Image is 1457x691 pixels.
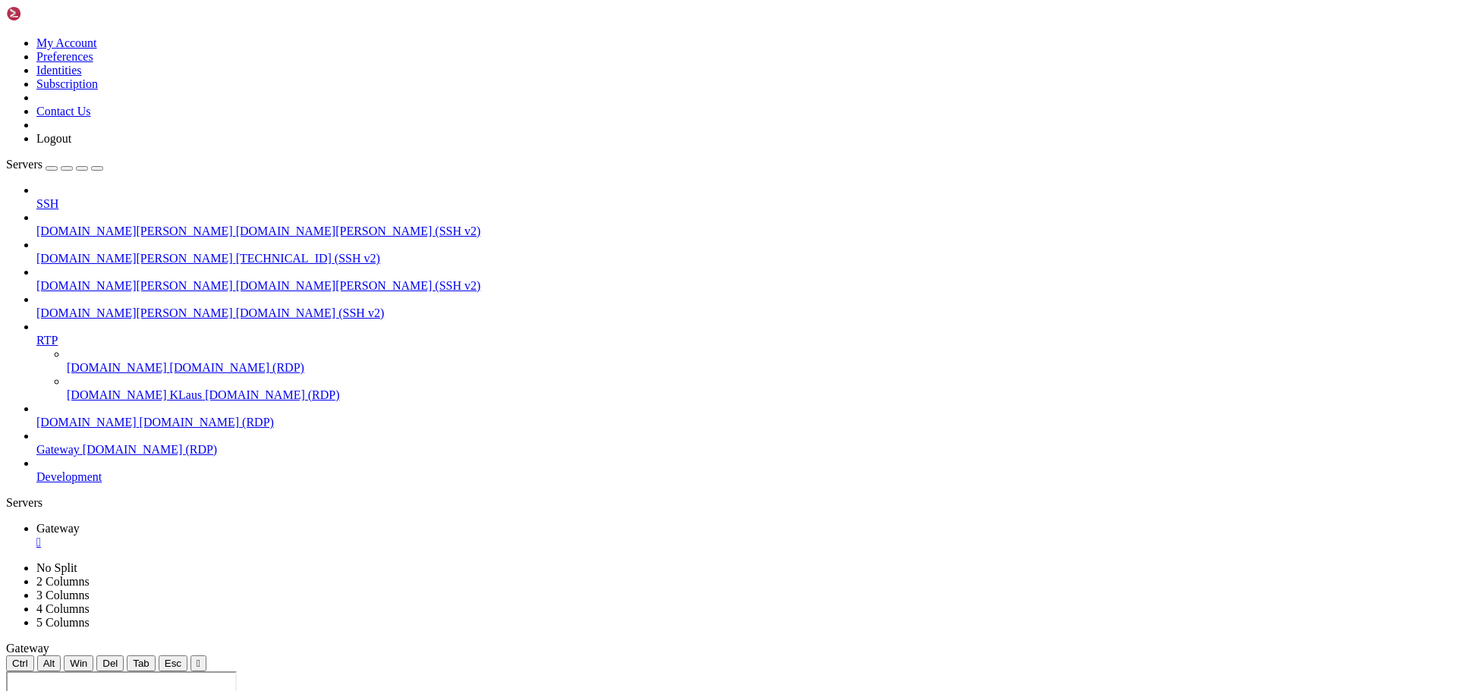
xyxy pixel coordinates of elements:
a: Gateway [DOMAIN_NAME] (RDP) [36,443,1451,457]
a: No Split [36,561,77,574]
span: Ctrl [12,658,28,669]
span: [DOMAIN_NAME] (RDP) [170,361,304,374]
a: Contact Us [36,105,91,118]
a: Servers [6,158,103,171]
span: [DOMAIN_NAME][PERSON_NAME] (SSH v2) [236,279,481,292]
li: [DOMAIN_NAME][PERSON_NAME] [DOMAIN_NAME][PERSON_NAME] (SSH v2) [36,211,1451,238]
span: Alt [43,658,55,669]
a: 3 Columns [36,589,90,601]
li: [DOMAIN_NAME] [DOMAIN_NAME] (RDP) [36,402,1451,429]
a: [DOMAIN_NAME][PERSON_NAME] [DOMAIN_NAME][PERSON_NAME] (SSH v2) [36,279,1451,293]
button: Ctrl [6,655,34,671]
span: Gateway [36,522,80,535]
span: Esc [165,658,181,669]
span: [DOMAIN_NAME][PERSON_NAME] [36,252,233,265]
span: [DOMAIN_NAME][PERSON_NAME] (SSH v2) [236,225,481,237]
li: Development [36,457,1451,484]
img: Shellngn [6,6,93,21]
a: [DOMAIN_NAME][PERSON_NAME] [TECHNICAL_ID] (SSH v2) [36,252,1451,265]
span: [DOMAIN_NAME][PERSON_NAME] [36,279,233,292]
a: Development [36,470,1451,484]
a: Identities [36,64,82,77]
span: Tab [133,658,149,669]
button:  [190,655,206,671]
a: 5 Columns [36,616,90,629]
a: SSH [36,197,1451,211]
span: [TECHNICAL_ID] (SSH v2) [236,252,380,265]
span: [DOMAIN_NAME] KLaus [67,388,202,401]
a: [DOMAIN_NAME][PERSON_NAME] [DOMAIN_NAME] (SSH v2) [36,306,1451,320]
span: [DOMAIN_NAME] (SSH v2) [236,306,385,319]
span: Win [70,658,87,669]
span: [DOMAIN_NAME][PERSON_NAME] [36,306,233,319]
span: [DOMAIN_NAME] [36,416,137,429]
li: SSH [36,184,1451,211]
div:  [197,658,200,669]
li: RTP [36,320,1451,402]
button: Alt [37,655,61,671]
a: My Account [36,36,97,49]
li: [DOMAIN_NAME] KLaus [DOMAIN_NAME] (RDP) [67,375,1451,402]
a: [DOMAIN_NAME] KLaus [DOMAIN_NAME] (RDP) [67,388,1451,402]
a: Logout [36,132,71,145]
span: Gateway [6,642,49,655]
li: Gateway [DOMAIN_NAME] (RDP) [36,429,1451,457]
a:  [36,536,1451,549]
span: Gateway [36,443,80,456]
span: [DOMAIN_NAME] (RDP) [205,388,339,401]
span: Servers [6,158,42,171]
a: [DOMAIN_NAME][PERSON_NAME] [DOMAIN_NAME][PERSON_NAME] (SSH v2) [36,225,1451,238]
li: [DOMAIN_NAME][PERSON_NAME] [DOMAIN_NAME] (SSH v2) [36,293,1451,320]
button: Win [64,655,93,671]
span: [DOMAIN_NAME] (RDP) [140,416,274,429]
a: 2 Columns [36,575,90,588]
span: Development [36,470,102,483]
a: RTP [36,334,1451,347]
a: Subscription [36,77,98,90]
span: RTP [36,334,58,347]
button: Del [96,655,124,671]
a: [DOMAIN_NAME] [DOMAIN_NAME] (RDP) [67,361,1451,375]
span: Del [102,658,118,669]
span: [DOMAIN_NAME][PERSON_NAME] [36,225,233,237]
span: [DOMAIN_NAME] [67,361,167,374]
div: Servers [6,496,1451,510]
a: 4 Columns [36,602,90,615]
a: Preferences [36,50,93,63]
li: [DOMAIN_NAME][PERSON_NAME] [TECHNICAL_ID] (SSH v2) [36,238,1451,265]
li: [DOMAIN_NAME] [DOMAIN_NAME] (RDP) [67,347,1451,375]
button: Esc [159,655,187,671]
a: [DOMAIN_NAME] [DOMAIN_NAME] (RDP) [36,416,1451,429]
button: Tab [127,655,156,671]
li: [DOMAIN_NAME][PERSON_NAME] [DOMAIN_NAME][PERSON_NAME] (SSH v2) [36,265,1451,293]
span: [DOMAIN_NAME] (RDP) [83,443,217,456]
a: Gateway [36,522,1451,549]
span: SSH [36,197,58,210]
